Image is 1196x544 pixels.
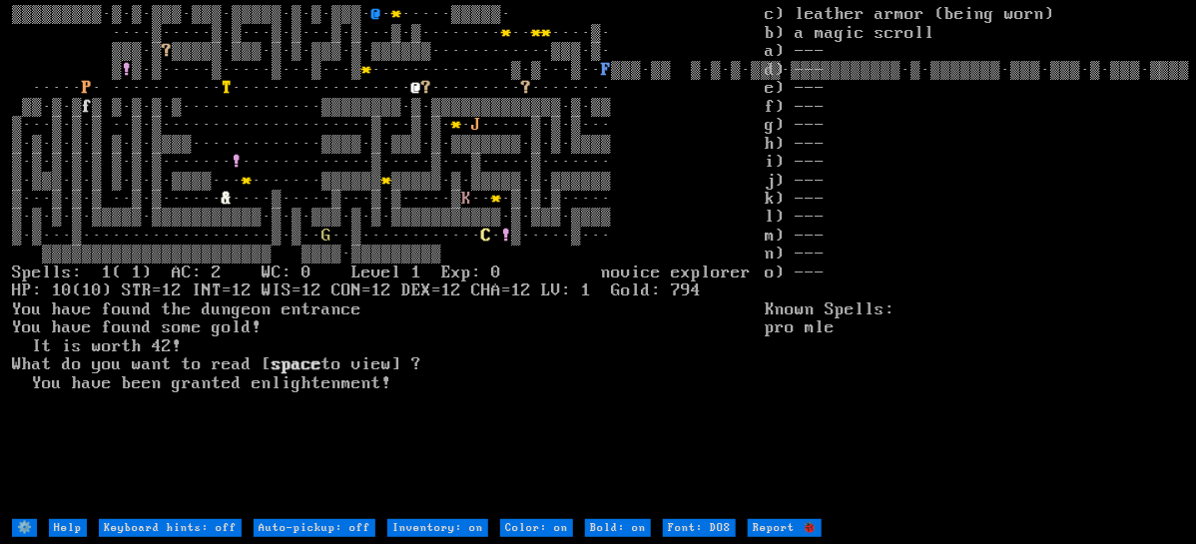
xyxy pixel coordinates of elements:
[461,189,471,209] font: K
[387,519,488,537] input: Inventory: on
[481,226,491,246] font: C
[601,60,611,80] font: F
[222,189,232,209] font: &
[471,115,481,135] font: J
[371,4,381,24] font: @
[421,78,431,98] font: ?
[585,519,651,537] input: Bold: on
[162,41,172,61] font: ?
[82,97,92,117] font: f
[663,519,736,537] input: Font: DOS
[222,78,232,98] font: T
[12,5,766,516] larn: ▒▒▒▒▒▒▒▒▒·▒·▒·▒▒▒·▒▒▒·▒▒▒▒▒·▒·▒·▒▒▒· · ·····▒▒▒▒▒· ····▒·····▒·▒···▒·▒···▒·▒···▒·▒········ ·· ···...
[82,78,92,98] font: P
[99,519,242,537] input: Keyboard hints: off
[272,354,321,374] b: space
[12,519,37,537] input: ⚙️
[766,5,1184,516] stats: c) leather armor (being worn) b) a magic scroll a) --- d) --- e) --- f) --- g) --- h) --- i) --- ...
[501,226,511,246] font: !
[521,78,531,98] font: ?
[748,519,822,537] input: Report 🐞
[232,152,242,172] font: !
[500,519,573,537] input: Color: on
[254,519,375,537] input: Auto-pickup: off
[321,226,331,246] font: G
[49,519,87,537] input: Help
[411,78,421,98] font: @
[122,60,132,80] font: !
